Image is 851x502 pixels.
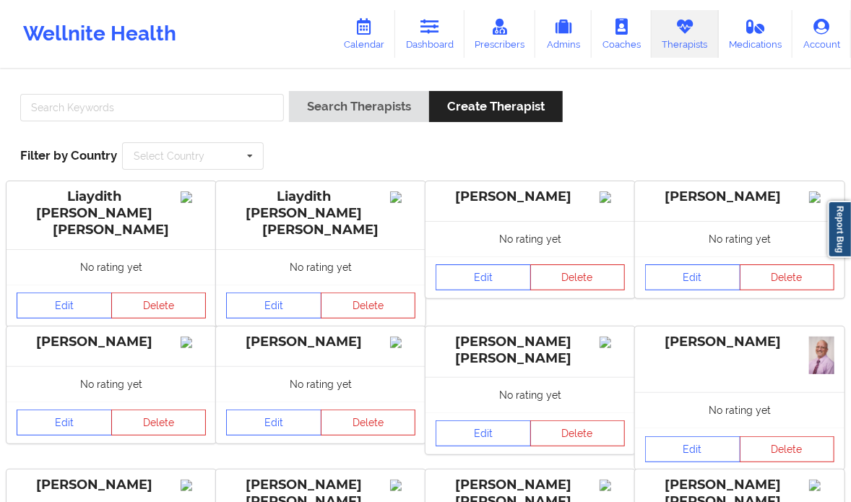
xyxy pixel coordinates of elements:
[7,366,216,402] div: No rating yet
[600,480,625,491] img: Image%2Fplaceholer-image.png
[592,10,652,58] a: Coaches
[289,91,429,122] button: Search Therapists
[17,334,206,350] div: [PERSON_NAME]
[809,191,834,203] img: Image%2Fplaceholer-image.png
[530,420,626,446] button: Delete
[390,191,415,203] img: Image%2Fplaceholer-image.png
[390,480,415,491] img: Image%2Fplaceholer-image.png
[425,377,635,412] div: No rating yet
[321,293,416,319] button: Delete
[828,201,851,258] a: Report Bug
[809,480,834,491] img: Image%2Fplaceholer-image.png
[181,480,206,491] img: Image%2Fplaceholer-image.png
[134,151,204,161] div: Select Country
[429,91,563,122] button: Create Therapist
[20,94,284,121] input: Search Keywords
[181,191,206,203] img: Image%2Fplaceholer-image.png
[600,191,625,203] img: Image%2Fplaceholer-image.png
[20,148,117,163] span: Filter by Country
[226,189,415,238] div: Liaydith [PERSON_NAME] [PERSON_NAME]
[652,10,719,58] a: Therapists
[111,410,207,436] button: Delete
[226,293,321,319] a: Edit
[645,264,740,290] a: Edit
[226,334,415,350] div: [PERSON_NAME]
[530,264,626,290] button: Delete
[436,264,531,290] a: Edit
[645,189,834,205] div: [PERSON_NAME]
[17,477,206,493] div: [PERSON_NAME]
[17,189,206,238] div: Liaydith [PERSON_NAME] [PERSON_NAME]
[436,189,625,205] div: [PERSON_NAME]
[792,10,851,58] a: Account
[216,366,425,402] div: No rating yet
[181,337,206,348] img: Image%2Fplaceholer-image.png
[7,249,216,285] div: No rating yet
[436,420,531,446] a: Edit
[436,334,625,367] div: [PERSON_NAME] [PERSON_NAME]
[740,436,835,462] button: Delete
[635,221,844,256] div: No rating yet
[645,436,740,462] a: Edit
[17,293,112,319] a: Edit
[465,10,536,58] a: Prescribers
[226,410,321,436] a: Edit
[740,264,835,290] button: Delete
[645,334,834,350] div: [PERSON_NAME]
[600,337,625,348] img: Image%2Fplaceholer-image.png
[390,337,415,348] img: Image%2Fplaceholer-image.png
[425,221,635,256] div: No rating yet
[333,10,395,58] a: Calendar
[395,10,465,58] a: Dashboard
[809,337,834,375] img: c738c857-15d5-4c0e-b368-e0dbe8cf6344_141_MD300238.jpeg
[17,410,112,436] a: Edit
[216,249,425,285] div: No rating yet
[111,293,207,319] button: Delete
[635,392,844,428] div: No rating yet
[535,10,592,58] a: Admins
[719,10,793,58] a: Medications
[321,410,416,436] button: Delete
